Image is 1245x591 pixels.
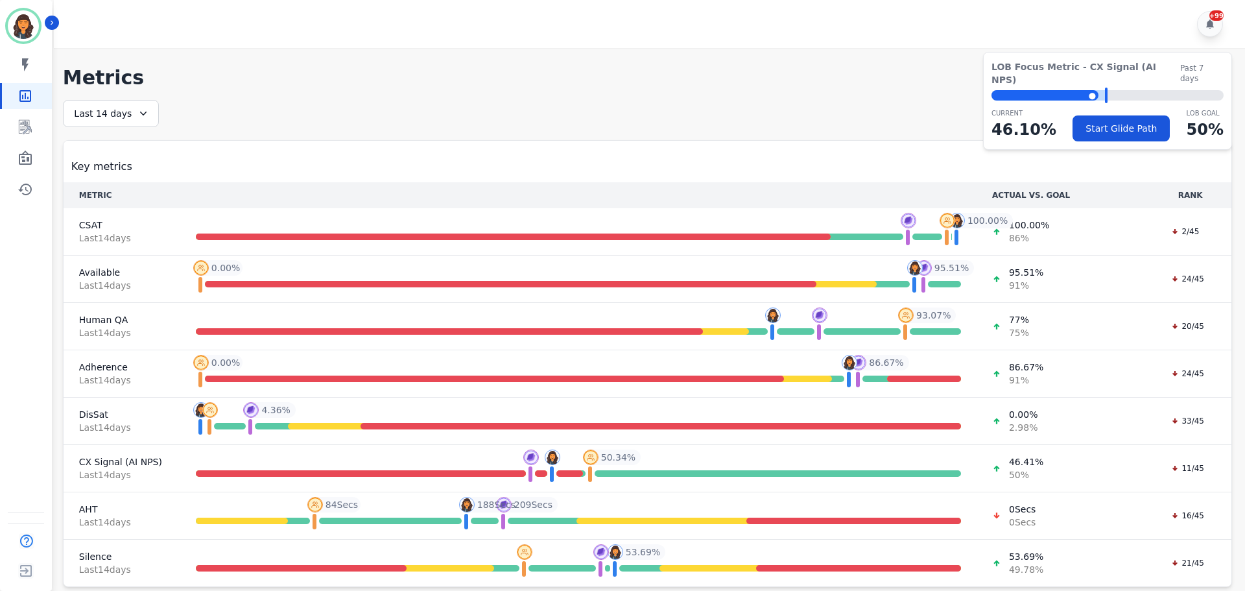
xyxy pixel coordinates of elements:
img: profile-pic [949,213,965,228]
img: profile-pic [593,544,609,560]
img: profile-pic [193,402,209,418]
div: 20/45 [1165,320,1211,333]
img: profile-pic [459,497,475,513]
span: 100.00 % [1009,219,1049,232]
span: 188 Secs [477,498,516,511]
span: 53.69 % [1009,550,1043,563]
img: profile-pic [545,450,560,465]
span: 209 Secs [514,498,552,511]
img: profile-pic [583,450,599,465]
img: profile-pic [907,260,923,276]
img: profile-pic [496,497,512,513]
img: profile-pic [202,402,218,418]
span: Last 14 day s [79,374,165,387]
th: METRIC [64,182,180,208]
div: 24/45 [1165,272,1211,285]
div: 33/45 [1165,415,1211,428]
div: 24/45 [1165,367,1211,380]
img: profile-pic [898,308,914,323]
img: profile-pic [812,308,827,323]
img: profile-pic [193,260,209,276]
p: 46.10 % [991,118,1056,141]
span: 84 Secs [326,498,358,511]
div: +99 [1209,10,1224,21]
span: 91 % [1009,279,1043,292]
span: 95.51 % [1009,266,1043,279]
div: 11/45 [1165,462,1211,475]
span: 46.41 % [1009,455,1043,468]
span: 0.00 % [1009,408,1037,421]
img: profile-pic [916,260,932,276]
span: Last 14 day s [79,468,165,481]
span: Last 14 day s [79,516,165,529]
th: RANK [1149,182,1231,208]
p: CURRENT [991,108,1056,118]
span: Last 14 day s [79,563,165,576]
span: 86.67 % [1009,361,1043,374]
span: CX Signal (AI NPS) [79,455,165,468]
span: Last 14 day s [79,326,165,339]
span: Last 14 day s [79,232,165,245]
span: 50 % [1009,468,1043,481]
p: 50 % [1187,118,1224,141]
img: profile-pic [842,355,857,370]
h1: Metrics [63,66,1232,90]
span: 75 % [1009,326,1029,339]
span: 50.34 % [601,451,635,464]
span: Key metrics [71,159,132,175]
span: Past 7 days [1180,63,1224,84]
div: 16/45 [1165,509,1211,522]
span: DisSat [79,408,165,421]
img: profile-pic [307,497,323,513]
div: Last 14 days [63,100,159,127]
span: 100.00 % [967,214,1008,227]
img: profile-pic [940,213,955,228]
span: Adherence [79,361,165,374]
img: profile-pic [851,355,866,370]
span: Last 14 day s [79,279,165,292]
span: 77 % [1009,313,1029,326]
span: 95.51 % [934,261,969,274]
span: 0 Secs [1009,503,1036,516]
span: Human QA [79,313,165,326]
button: Start Glide Path [1073,115,1170,141]
span: 0 Secs [1009,516,1036,529]
div: 21/45 [1165,557,1211,570]
span: AHT [79,503,165,516]
img: profile-pic [608,544,623,560]
span: 91 % [1009,374,1043,387]
img: profile-pic [243,402,259,418]
span: LOB Focus Metric - CX Signal (AI NPS) [991,60,1180,86]
span: CSAT [79,219,165,232]
span: 93.07 % [916,309,951,322]
img: profile-pic [765,308,781,323]
span: 86 % [1009,232,1049,245]
span: 4.36 % [261,404,290,416]
span: Available [79,266,165,279]
div: 2/45 [1165,225,1205,238]
img: Bordered avatar [8,10,39,42]
img: profile-pic [193,355,209,370]
span: Last 14 day s [79,421,165,434]
span: 2.98 % [1009,421,1037,434]
img: profile-pic [517,544,532,560]
span: 49.78 % [1009,563,1043,576]
img: profile-pic [523,450,539,465]
th: ACTUAL VS. GOAL [977,182,1149,208]
span: 0.00 % [211,356,240,369]
span: 53.69 % [626,546,660,559]
span: Silence [79,550,165,563]
span: 0.00 % [211,261,240,274]
div: ⬤ [991,90,1098,101]
span: 86.67 % [869,356,903,369]
img: profile-pic [901,213,916,228]
p: LOB Goal [1187,108,1224,118]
